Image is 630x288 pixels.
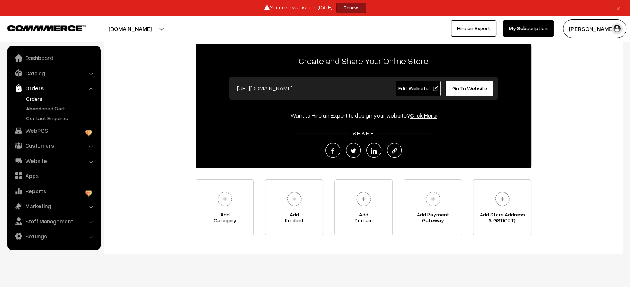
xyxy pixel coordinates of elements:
span: Add Product [265,212,323,226]
a: Orders [24,95,98,103]
a: AddCategory [196,179,254,235]
a: Orders [9,81,98,95]
a: My Subscription [503,20,554,37]
a: Customers [9,139,98,152]
button: [PERSON_NAME] [563,19,626,38]
a: Add PaymentGateway [404,179,462,235]
a: Contact Enquires [24,114,98,122]
a: Add Store Address& GST(OPT) [473,179,531,235]
img: plus.svg [353,189,374,209]
a: WebPOS [9,124,98,137]
p: Create and Share Your Online Store [196,54,531,68]
span: SHARE [349,130,378,136]
span: Add Payment Gateway [404,212,462,226]
img: COMMMERCE [7,25,86,31]
img: plus.svg [284,189,305,209]
div: Your renewal is due [DATE] [3,3,627,13]
a: AddProduct [265,179,323,235]
img: plus.svg [423,189,443,209]
a: Apps [9,169,98,182]
a: Settings [9,229,98,243]
a: AddDomain [334,179,393,235]
div: Want to Hire an Expert to design your website? [196,111,531,120]
img: plus.svg [492,189,513,209]
a: Edit Website [396,81,441,96]
img: user [611,23,623,34]
span: Go To Website [452,85,487,91]
a: Marketing [9,199,98,213]
a: Staff Management [9,215,98,228]
a: × [613,3,623,12]
a: Website [9,154,98,168]
button: [DOMAIN_NAME] [82,19,178,38]
a: Renew [336,3,366,13]
a: Abandoned Cart [24,104,98,112]
a: Go To Website [445,81,494,96]
span: Edit Website [398,85,438,91]
span: Add Domain [335,212,392,226]
a: Reports [9,184,98,198]
img: plus.svg [215,189,235,209]
a: COMMMERCE [7,23,73,32]
a: Catalog [9,66,98,80]
a: Hire an Expert [451,20,496,37]
a: Dashboard [9,51,98,65]
span: Add Store Address & GST(OPT) [473,212,531,226]
a: Click Here [410,112,437,119]
span: Add Category [196,212,253,226]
